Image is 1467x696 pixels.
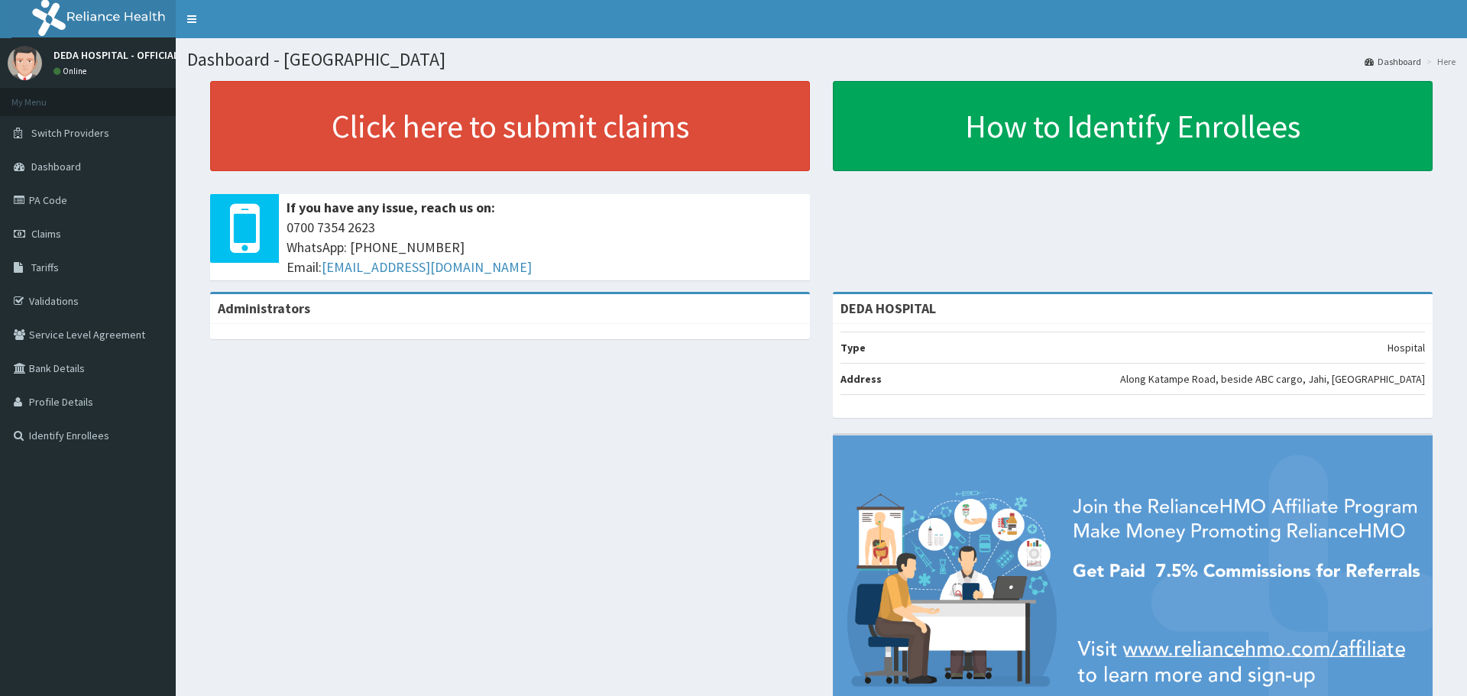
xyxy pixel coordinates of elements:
[322,258,532,276] a: [EMAIL_ADDRESS][DOMAIN_NAME]
[1120,371,1425,387] p: Along Katampe Road, beside ABC cargo, Jahi, [GEOGRAPHIC_DATA]
[1388,340,1425,355] p: Hospital
[1365,55,1421,68] a: Dashboard
[210,81,810,171] a: Click here to submit claims
[31,227,61,241] span: Claims
[31,160,81,173] span: Dashboard
[840,341,866,354] b: Type
[218,299,310,317] b: Administrators
[1423,55,1456,68] li: Here
[287,218,802,277] span: 0700 7354 2623 WhatsApp: [PHONE_NUMBER] Email:
[840,299,936,317] strong: DEDA HOSPITAL
[53,50,179,60] p: DEDA HOSPITAL - OFFICIAL
[31,261,59,274] span: Tariffs
[187,50,1456,70] h1: Dashboard - [GEOGRAPHIC_DATA]
[840,372,882,386] b: Address
[53,66,90,76] a: Online
[8,46,42,80] img: User Image
[287,199,495,216] b: If you have any issue, reach us on:
[833,81,1433,171] a: How to Identify Enrollees
[31,126,109,140] span: Switch Providers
